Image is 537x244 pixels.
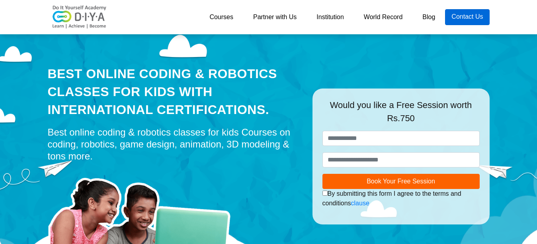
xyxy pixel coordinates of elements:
[354,9,413,25] a: World Record
[412,9,445,25] a: Blog
[322,174,480,189] button: Book Your Free Session
[48,126,301,162] div: Best online coding & robotics classes for kids Courses on coding, robotics, game design, animatio...
[322,98,480,131] div: Would you like a Free Session worth Rs.750
[199,9,243,25] a: Courses
[367,178,435,185] span: Book Your Free Session
[322,189,480,208] div: By submitting this form I agree to the terms and conditions
[243,9,307,25] a: Partner with Us
[445,9,489,25] a: Contact Us
[351,200,369,207] a: clause
[48,65,301,118] div: Best Online Coding & Robotics Classes for kids with International Certifications.
[307,9,353,25] a: Institution
[48,5,111,29] img: logo-v2.png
